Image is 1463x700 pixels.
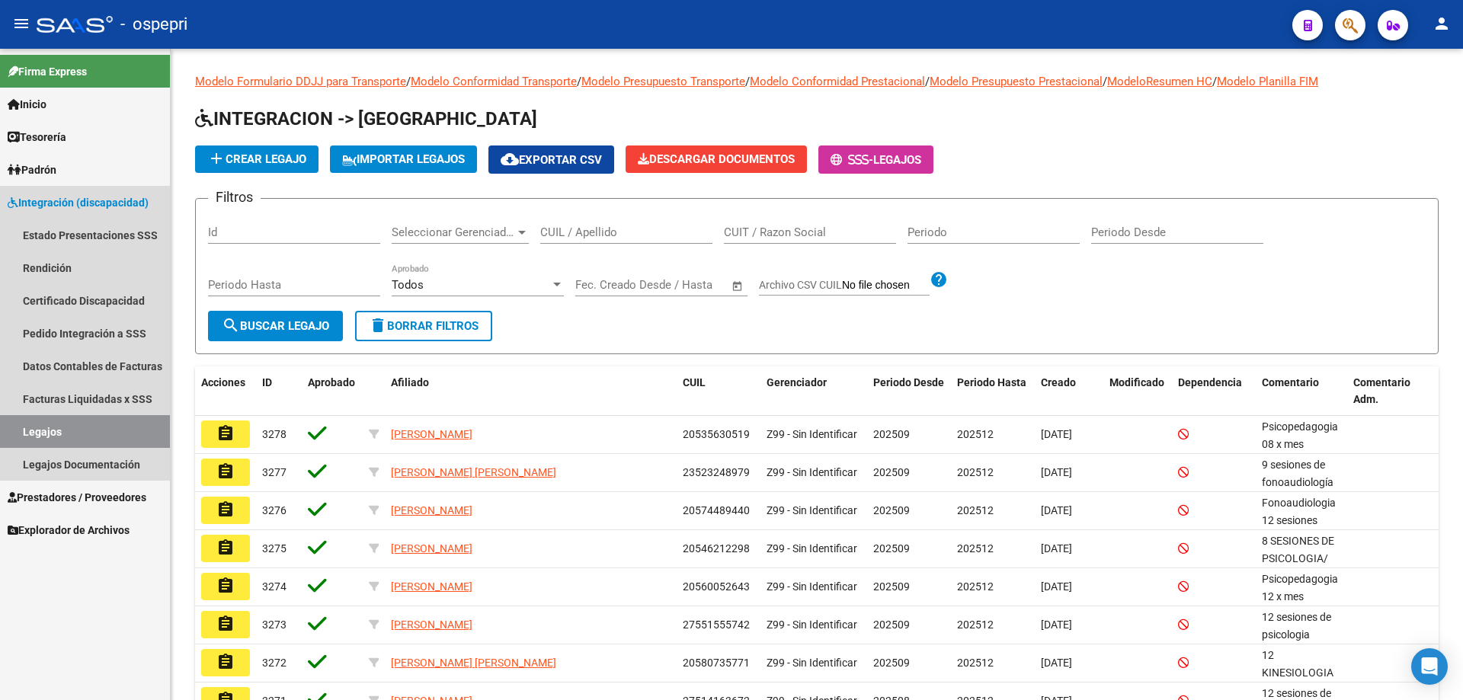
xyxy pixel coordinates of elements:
[683,466,750,478] span: 23523248979
[391,657,556,669] span: [PERSON_NAME] [PERSON_NAME]
[831,153,873,167] span: -
[1172,366,1256,417] datatable-header-cell: Dependencia
[391,504,472,516] span: [PERSON_NAME]
[207,149,226,168] mat-icon: add
[216,424,235,443] mat-icon: assignment
[216,577,235,595] mat-icon: assignment
[302,366,363,417] datatable-header-cell: Aprobado
[262,504,287,516] span: 3276
[683,376,706,388] span: CUIL
[8,63,87,80] span: Firma Express
[873,153,921,167] span: Legajos
[8,129,66,145] span: Tesorería
[411,75,577,88] a: Modelo Conformidad Transporte
[957,376,1026,388] span: Periodo Hasta
[767,618,857,631] span: Z99 - Sin Identificar
[216,500,235,519] mat-icon: assignment
[729,277,747,295] button: Open calendar
[767,466,857,478] span: Z99 - Sin Identificar
[501,153,602,167] span: Exportar CSV
[1041,580,1072,593] span: [DATE]
[256,366,302,417] datatable-header-cell: ID
[222,319,329,333] span: Buscar Legajo
[1041,428,1072,440] span: [DATE]
[201,376,245,388] span: Acciones
[767,428,857,440] span: Z99 - Sin Identificar
[683,428,750,440] span: 20535630519
[1262,376,1319,388] span: Comentario
[1262,459,1348,523] span: 9 sesiones de fonoaudiología CARDOSO ROMINA/ Sep a dic
[842,279,930,292] input: Archivo CSV CUIL
[262,466,287,478] span: 3277
[873,657,910,669] span: 202509
[873,580,910,593] span: 202509
[1347,366,1439,417] datatable-header-cell: Comentario Adm.
[750,75,925,88] a: Modelo Conformidad Prestacional
[651,278,725,292] input: Fecha fin
[391,466,556,478] span: [PERSON_NAME] [PERSON_NAME]
[1262,420,1368,519] span: Psicopedagogia 08 x mes septiembre / diciembre 2025 Lic. Mesplatere Andrea
[1256,366,1347,417] datatable-header-cell: Comentario
[957,466,994,478] span: 202512
[195,145,319,173] button: Crear Legajo
[767,580,857,593] span: Z99 - Sin Identificar
[1107,75,1212,88] a: ModeloResumen HC
[767,376,827,388] span: Gerenciador
[581,75,745,88] a: Modelo Presupuesto Transporte
[760,366,867,417] datatable-header-cell: Gerenciador
[767,504,857,516] span: Z99 - Sin Identificar
[369,316,387,334] mat-icon: delete
[262,580,287,593] span: 3274
[873,618,910,631] span: 202509
[488,145,614,174] button: Exportar CSV
[1041,618,1072,631] span: [DATE]
[195,366,256,417] datatable-header-cell: Acciones
[262,428,287,440] span: 3278
[8,194,149,211] span: Integración (discapacidad)
[391,618,472,631] span: [PERSON_NAME]
[391,376,429,388] span: Afiliado
[1411,648,1448,685] div: Open Intercom Messenger
[873,428,910,440] span: 202509
[957,542,994,555] span: 202512
[1041,466,1072,478] span: [DATE]
[195,75,406,88] a: Modelo Formulario DDJJ para Transporte
[216,462,235,481] mat-icon: assignment
[683,618,750,631] span: 27551555742
[873,504,910,516] span: 202509
[759,279,842,291] span: Archivo CSV CUIL
[638,152,795,166] span: Descargar Documentos
[1433,14,1451,33] mat-icon: person
[8,522,130,539] span: Explorador de Archivos
[8,96,46,113] span: Inicio
[626,145,807,173] button: Descargar Documentos
[195,108,537,129] span: INTEGRACION -> [GEOGRAPHIC_DATA]
[216,615,235,633] mat-icon: assignment
[930,75,1103,88] a: Modelo Presupuesto Prestacional
[873,466,910,478] span: 202509
[262,657,287,669] span: 3272
[222,316,240,334] mat-icon: search
[575,278,637,292] input: Fecha inicio
[208,311,343,341] button: Buscar Legajo
[385,366,677,417] datatable-header-cell: Afiliado
[957,580,994,593] span: 202512
[1041,376,1076,388] span: Creado
[1041,504,1072,516] span: [DATE]
[767,657,857,669] span: Z99 - Sin Identificar
[355,311,492,341] button: Borrar Filtros
[1217,75,1318,88] a: Modelo Planilla FIM
[818,145,933,174] button: -Legajos
[262,618,287,631] span: 3273
[120,8,187,41] span: - ospepri
[1262,573,1350,654] span: Psicopedagogia 12 x mes septiembre/diciembre2025 Lic. Bustos Juliana
[957,504,994,516] span: 202512
[683,542,750,555] span: 20546212298
[683,504,750,516] span: 20574489440
[208,187,261,208] h3: Filtros
[391,580,472,593] span: [PERSON_NAME]
[1178,376,1242,388] span: Dependencia
[957,428,994,440] span: 202512
[216,539,235,557] mat-icon: assignment
[957,618,994,631] span: 202512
